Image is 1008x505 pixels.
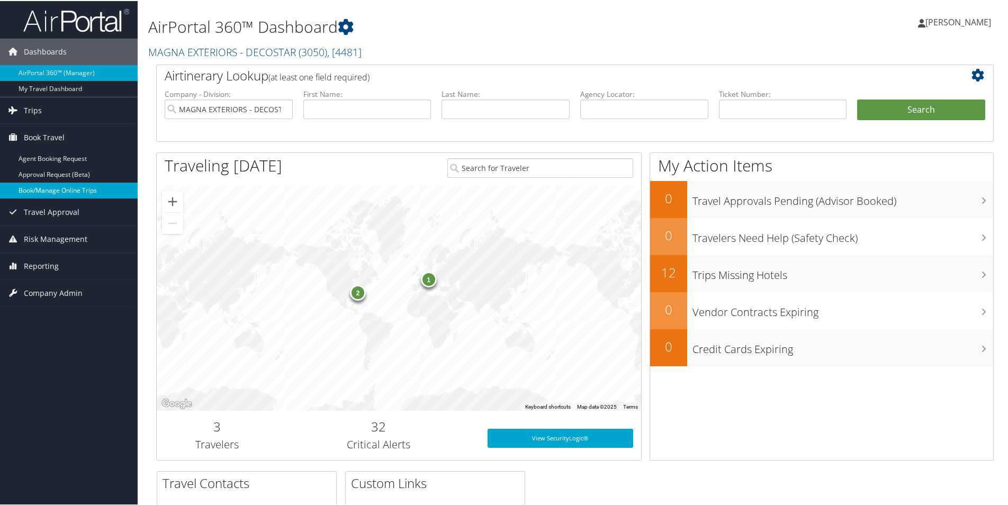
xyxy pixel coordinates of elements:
span: Risk Management [24,225,87,251]
a: MAGNA EXTERIORS - DECOSTAR [148,44,362,58]
button: Keyboard shortcuts [525,402,571,410]
span: Reporting [24,252,59,278]
span: (at least one field required) [268,70,370,82]
h2: Airtinerary Lookup [165,66,915,84]
a: Open this area in Google Maps (opens a new window) [159,396,194,410]
h3: Trips Missing Hotels [692,261,993,282]
button: Zoom in [162,190,183,211]
a: 0Vendor Contracts Expiring [650,291,993,328]
h3: Vendor Contracts Expiring [692,299,993,319]
img: airportal-logo.png [23,7,129,32]
a: [PERSON_NAME] [918,5,1002,37]
h2: 0 [650,300,687,318]
span: , [ 4481 ] [327,44,362,58]
label: Company - Division: [165,88,293,98]
h2: 12 [650,263,687,281]
span: Dashboards [24,38,67,64]
span: Book Travel [24,123,65,150]
div: 2 [350,284,366,300]
a: View SecurityLogic® [488,428,633,447]
span: Company Admin [24,279,83,305]
a: 12Trips Missing Hotels [650,254,993,291]
h1: Traveling [DATE] [165,154,282,176]
h3: Travelers [165,436,270,451]
a: 0Credit Cards Expiring [650,328,993,365]
a: 0Travel Approvals Pending (Advisor Booked) [650,180,993,217]
h2: 3 [165,417,270,435]
label: Last Name: [442,88,570,98]
h3: Critical Alerts [286,436,472,451]
h2: 0 [650,188,687,206]
h2: 32 [286,417,472,435]
a: 0Travelers Need Help (Safety Check) [650,217,993,254]
h2: Travel Contacts [163,473,336,491]
span: Trips [24,96,42,123]
button: Zoom out [162,212,183,233]
h3: Credit Cards Expiring [692,336,993,356]
label: First Name: [303,88,431,98]
h2: 0 [650,226,687,244]
label: Agency Locator: [580,88,708,98]
h1: AirPortal 360™ Dashboard [148,15,717,37]
h3: Travel Approvals Pending (Advisor Booked) [692,187,993,208]
span: ( 3050 ) [299,44,327,58]
span: Travel Approval [24,198,79,224]
img: Google [159,396,194,410]
input: Search for Traveler [447,157,633,177]
h1: My Action Items [650,154,993,176]
h3: Travelers Need Help (Safety Check) [692,224,993,245]
label: Ticket Number: [719,88,847,98]
h2: Custom Links [351,473,525,491]
div: 1 [421,270,437,286]
h2: 0 [650,337,687,355]
span: Map data ©2025 [577,403,617,409]
span: [PERSON_NAME] [925,15,991,27]
a: Terms (opens in new tab) [623,403,638,409]
button: Search [857,98,985,120]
